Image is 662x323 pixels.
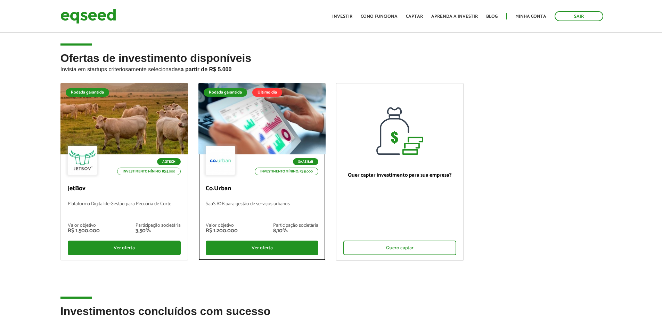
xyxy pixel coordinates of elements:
[68,185,181,193] p: JetBov
[68,201,181,216] p: Plataforma Digital de Gestão para Pecuária de Corte
[343,172,456,178] p: Quer captar investimento para sua empresa?
[60,64,602,73] p: Invista em startups criteriosamente selecionadas
[136,228,181,234] div: 3,50%
[66,88,109,97] div: Rodada garantida
[555,11,603,21] a: Sair
[181,66,232,72] strong: a partir de R$ 5.000
[486,14,498,19] a: Blog
[255,168,318,175] p: Investimento mínimo: R$ 5.000
[117,168,181,175] p: Investimento mínimo: R$ 5.000
[273,223,318,228] div: Participação societária
[273,228,318,234] div: 8,10%
[206,201,319,216] p: SaaS B2B para gestão de serviços urbanos
[343,241,456,255] div: Quero captar
[361,14,398,19] a: Como funciona
[204,88,247,97] div: Rodada garantida
[60,83,188,260] a: Rodada garantida Agtech Investimento mínimo: R$ 5.000 JetBov Plataforma Digital de Gestão para Pe...
[68,241,181,255] div: Ver oferta
[406,14,423,19] a: Captar
[68,223,100,228] div: Valor objetivo
[206,228,238,234] div: R$ 1.200.000
[206,223,238,228] div: Valor objetivo
[68,228,100,234] div: R$ 1.500.000
[293,158,318,165] p: SaaS B2B
[157,158,181,165] p: Agtech
[336,83,464,261] a: Quer captar investimento para sua empresa? Quero captar
[60,7,116,25] img: EqSeed
[332,14,352,19] a: Investir
[431,14,478,19] a: Aprenda a investir
[515,14,546,19] a: Minha conta
[206,241,319,255] div: Ver oferta
[252,88,282,97] div: Último dia
[198,83,326,260] a: Rodada garantida Último dia SaaS B2B Investimento mínimo: R$ 5.000 Co.Urban SaaS B2B para gestão ...
[136,223,181,228] div: Participação societária
[206,185,319,193] p: Co.Urban
[60,52,602,83] h2: Ofertas de investimento disponíveis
